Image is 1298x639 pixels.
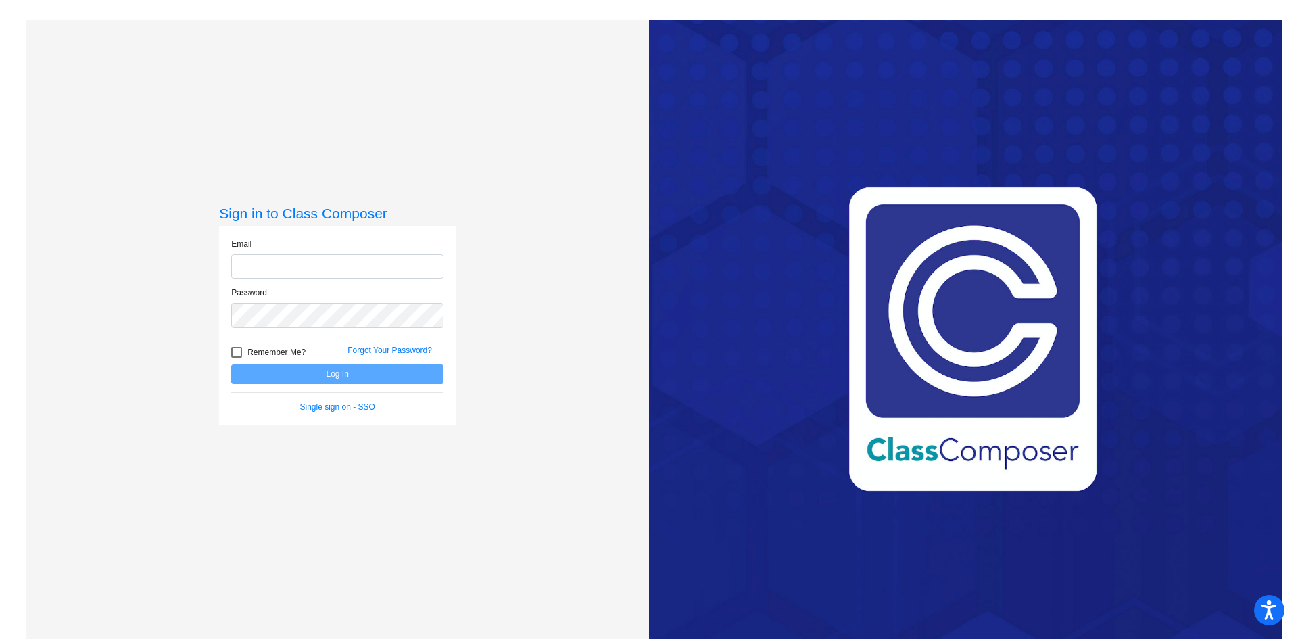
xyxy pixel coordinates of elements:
label: Email [231,238,251,250]
button: Log In [231,364,443,384]
label: Password [231,287,267,299]
a: Single sign on - SSO [300,402,375,412]
a: Forgot Your Password? [347,346,432,355]
span: Remember Me? [247,344,306,360]
h3: Sign in to Class Composer [219,205,456,222]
